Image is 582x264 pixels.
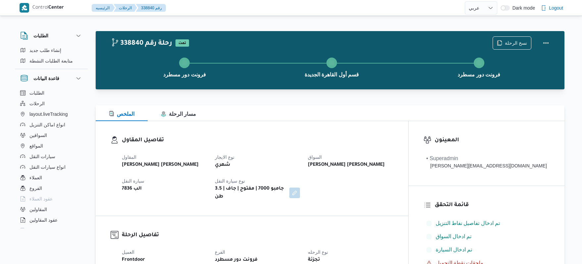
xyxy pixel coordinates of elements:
[20,74,82,82] button: قاعدة البيانات
[18,204,85,215] button: المقاولين
[122,161,199,169] b: [PERSON_NAME] [PERSON_NAME]
[436,233,472,241] span: تم ادخال السواق
[15,45,88,69] div: الطلبات
[29,57,73,65] span: متابعة الطلبات النشطة
[424,218,550,229] button: تم ادخال تفاصيل نفاط التنزيل
[215,178,245,184] span: نوع سيارة النقل
[122,185,142,193] b: الب 7836
[18,109,85,119] button: layout.liveTracking
[436,247,472,252] span: تم ادخال السيارة
[215,185,285,201] b: جامبو 7000 | مفتوح | جاف | 3.5 طن
[215,256,258,264] b: فرونت دور مسطرد
[305,71,359,79] span: قسم أول القاهرة الجديدة
[29,216,58,224] span: عقود المقاولين
[29,121,65,129] span: انواع اماكن التنزيل
[426,162,547,169] div: [PERSON_NAME][EMAIL_ADDRESS][DOMAIN_NAME]
[436,219,500,227] span: تم ادخال تفاصيل نفاط التنزيل
[18,88,85,98] button: الطلبات
[424,244,550,255] button: تم ادخال السيارة
[476,60,482,66] svg: Step 3 is complete
[20,3,29,13] img: X8yXhbKr1z7QwAAAABJRU5ErkJggg==
[18,56,85,66] button: متابعة الطلبات النشطة
[136,4,166,12] button: 338840 رقم
[92,4,115,12] button: الرئيسيه
[435,136,550,145] h3: المعينون
[15,88,88,231] div: قاعدة البيانات
[18,183,85,194] button: الفروع
[114,4,137,12] button: الرحلات
[426,154,547,169] span: • Superadmin mohamed.nabil@illa.com.eg
[436,234,472,239] span: تم ادخال السواق
[549,4,563,12] span: Logout
[29,227,57,235] span: اجهزة التليفون
[29,131,47,139] span: السواقين
[29,153,55,160] span: سيارات النقل
[215,249,225,255] span: الفرع
[18,45,85,56] button: إنشاء طلب جديد
[539,36,553,50] button: Actions
[175,39,189,47] span: تمت
[308,161,385,169] b: [PERSON_NAME] [PERSON_NAME]
[109,111,134,117] span: الملخص
[48,5,64,11] b: Center
[308,256,320,264] b: تجزئة
[215,154,234,160] span: نوع الايجار
[178,41,186,45] b: تمت
[122,178,144,184] span: سيارة النقل
[426,154,547,162] div: • Superadmin
[29,184,42,192] span: الفروع
[29,142,43,150] span: المواقع
[18,225,85,236] button: اجهزة التليفون
[18,98,85,109] button: الرحلات
[18,119,85,130] button: انواع اماكن التنزيل
[493,36,531,50] button: نسخ الرحلة
[29,110,68,118] span: layout.liveTracking
[436,220,500,226] span: تم ادخال تفاصيل نفاط التنزيل
[505,39,527,47] span: نسخ الرحلة
[20,32,82,40] button: الطلبات
[18,151,85,162] button: سيارات النقل
[18,194,85,204] button: عقود العملاء
[29,100,45,108] span: الرحلات
[33,74,59,82] h3: قاعدة البيانات
[405,50,553,84] button: فرونت دور مسطرد
[18,172,85,183] button: العملاء
[29,205,47,213] span: المقاولين
[111,39,172,48] h2: 338840 رحلة رقم
[29,46,61,54] span: إنشاء طلب جديد
[18,130,85,141] button: السواقين
[258,50,406,84] button: قسم أول القاهرة الجديدة
[122,231,393,240] h3: تفاصيل الرحلة
[29,174,42,182] span: العملاء
[436,246,472,254] span: تم ادخال السيارة
[29,195,53,203] span: عقود العملاء
[510,5,535,11] span: Dark mode
[18,141,85,151] button: المواقع
[308,154,322,160] span: السواق
[161,111,196,117] span: مسار الرحلة
[329,60,334,66] svg: Step 2 is complete
[122,136,393,145] h3: تفاصيل المقاول
[33,32,48,40] h3: الطلبات
[215,161,230,169] b: شهري
[18,215,85,225] button: عقود المقاولين
[122,154,136,160] span: المقاول
[538,1,566,15] button: Logout
[424,231,550,242] button: تم ادخال السواق
[308,249,328,255] span: نوع الرحله
[18,162,85,172] button: انواع سيارات النقل
[111,50,258,84] button: فرونت دور مسطرد
[29,163,66,171] span: انواع سيارات النقل
[163,71,206,79] span: فرونت دور مسطرد
[435,201,550,210] h3: قائمة التحقق
[122,249,134,255] span: العميل
[122,256,145,264] b: Frontdoor
[182,60,187,66] svg: Step 1 is complete
[458,71,500,79] span: فرونت دور مسطرد
[29,89,44,97] span: الطلبات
